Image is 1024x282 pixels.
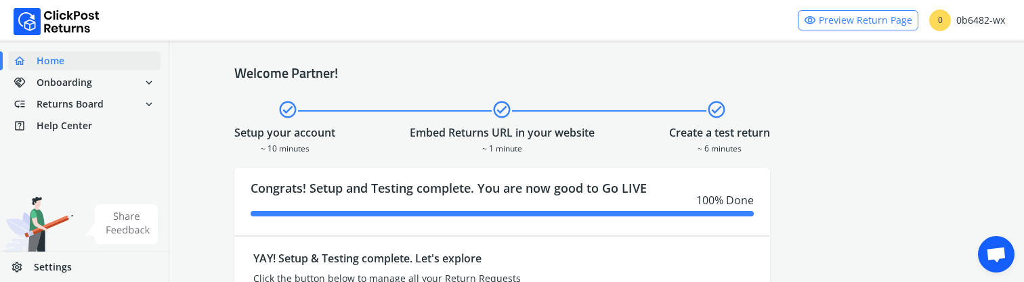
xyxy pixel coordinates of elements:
[143,73,155,92] span: expand_more
[929,9,1005,31] div: 0b6482-wx
[37,76,92,89] span: Onboarding
[669,141,770,154] div: ~ 6 minutes
[234,141,335,154] div: ~ 10 minutes
[37,97,104,111] span: Returns Board
[34,260,72,274] span: Settings
[798,10,918,30] a: visibilityPreview Return Page
[492,97,512,122] span: check_circle
[234,124,335,141] div: Setup your account
[251,192,754,208] div: 100 % Done
[929,9,951,31] span: 0
[37,54,64,68] span: Home
[14,8,100,35] img: Logo
[234,65,959,81] h4: Welcome Partner!
[11,258,34,277] span: settings
[14,51,37,70] span: home
[410,141,595,154] div: ~ 1 minute
[706,97,727,122] span: check_circle
[8,51,161,70] a: homeHome
[8,116,161,135] a: help_centerHelp Center
[669,124,770,141] div: Create a test return
[14,116,37,135] span: help_center
[804,11,816,30] span: visibility
[143,95,155,114] span: expand_more
[37,119,92,133] span: Help Center
[278,97,298,122] span: check_circle
[14,73,37,92] span: handshake
[85,204,158,244] img: share feedback
[234,168,770,235] div: Congrats! Setup and Testing complete. You are now good to Go LIVE
[253,250,617,266] div: YAY! Setup & Testing complete. Let's explore
[410,124,595,141] div: Embed Returns URL in your website
[978,236,1015,273] div: Open chat
[14,95,37,114] span: low_priority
